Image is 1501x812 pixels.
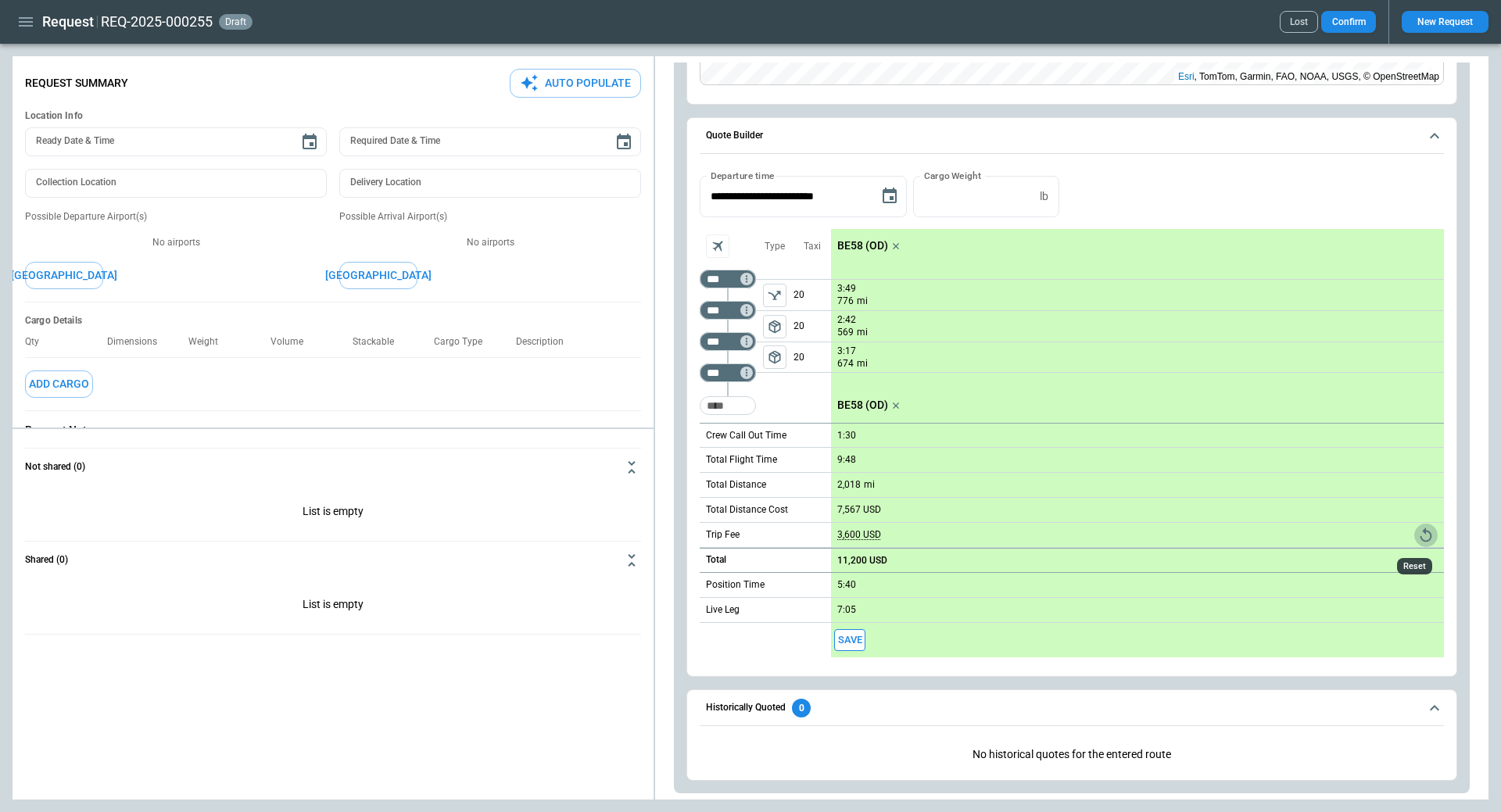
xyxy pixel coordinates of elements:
[700,176,1444,657] div: Quote Builder
[706,234,729,258] span: Aircraft selection
[222,16,249,27] span: draft
[711,169,775,182] label: Departure time
[700,363,756,382] div: Not found
[188,336,231,348] p: Weight
[1397,558,1432,574] div: Reset
[706,603,740,617] p: Live Leg
[864,478,875,492] p: mi
[763,284,786,307] span: Type of sector
[837,454,856,466] p: 9:48
[793,311,831,342] p: 20
[792,699,811,717] div: 0
[831,229,1444,657] div: scrollable content
[25,555,68,565] h6: Shared (0)
[857,357,868,370] p: mi
[25,462,85,472] h6: Not shared (0)
[25,262,103,289] button: [GEOGRAPHIC_DATA]
[25,486,641,541] div: Not shared (0)
[763,284,786,307] button: left aligned
[25,486,641,541] p: List is empty
[706,478,766,492] p: Total Distance
[837,283,856,295] p: 3:49
[107,336,170,348] p: Dimensions
[339,236,641,249] p: No airports
[25,424,641,437] p: Request Notes
[706,528,740,542] p: Trip Fee
[25,542,641,579] button: Shared (0)
[25,449,641,486] button: Not shared (0)
[339,210,641,224] p: Possible Arrival Airport(s)
[353,336,407,348] p: Stackable
[434,336,495,348] p: Cargo Type
[339,262,417,289] button: [GEOGRAPHIC_DATA]
[25,236,327,249] p: No airports
[1280,11,1318,33] button: Lost
[25,77,128,90] p: Request Summary
[874,181,905,212] button: Choose date, selected date is Aug 25, 2025
[25,210,327,224] p: Possible Departure Airport(s)
[837,430,856,442] p: 1:30
[700,690,1444,726] button: Historically Quoted0
[837,579,856,591] p: 5:40
[834,629,865,652] button: Save
[700,332,756,351] div: Not found
[837,604,856,616] p: 7:05
[763,345,786,369] button: left aligned
[700,118,1444,154] button: Quote Builder
[706,578,765,592] p: Position Time
[837,399,888,412] p: BE58 (OD)
[767,319,783,334] span: package_2
[516,336,576,348] p: Description
[42,13,94,31] h1: Request
[706,555,726,565] h6: Total
[767,349,783,365] span: package_2
[294,127,325,158] button: Choose date
[837,555,887,567] p: 11,200 USD
[608,127,639,158] button: Choose date
[270,336,316,348] p: Volume
[25,336,52,348] p: Qty
[700,301,756,320] div: Not found
[700,735,1444,774] div: Historically Quoted0
[857,295,868,308] p: mi
[837,345,856,357] p: 3:17
[706,131,763,141] h6: Quote Builder
[700,270,756,288] div: Not found
[25,315,641,327] h6: Cargo Details
[834,629,865,652] span: Save this aircraft quote and copy details to clipboard
[706,429,786,442] p: Crew Call Out Time
[793,342,831,372] p: 20
[706,453,777,467] p: Total Flight Time
[706,503,788,517] p: Total Distance Cost
[25,579,641,634] div: Not shared (0)
[837,314,856,326] p: 2:42
[1321,11,1376,33] button: Confirm
[763,315,786,338] button: left aligned
[837,326,854,339] p: 569
[1178,71,1195,82] a: Esri
[706,703,786,713] h6: Historically Quoted
[765,240,785,253] p: Type
[837,529,881,541] p: 3,600 USD
[700,396,756,415] div: Too short
[837,357,854,370] p: 674
[857,326,868,339] p: mi
[763,345,786,369] span: Type of sector
[837,295,854,308] p: 776
[763,315,786,338] span: Type of sector
[510,69,641,98] button: Auto Populate
[1402,11,1488,33] button: New Request
[700,735,1444,774] p: No historical quotes for the entered route
[793,280,831,310] p: 20
[837,239,888,252] p: BE58 (OD)
[837,504,881,516] p: 7,567 USD
[25,579,641,634] p: List is empty
[1414,524,1438,547] button: Reset
[1040,190,1048,203] p: lb
[25,370,93,398] button: Add Cargo
[101,13,213,31] h2: REQ-2025-000255
[837,479,861,491] p: 2,018
[804,240,821,253] p: Taxi
[25,110,641,122] h6: Location Info
[924,169,981,182] label: Cargo Weight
